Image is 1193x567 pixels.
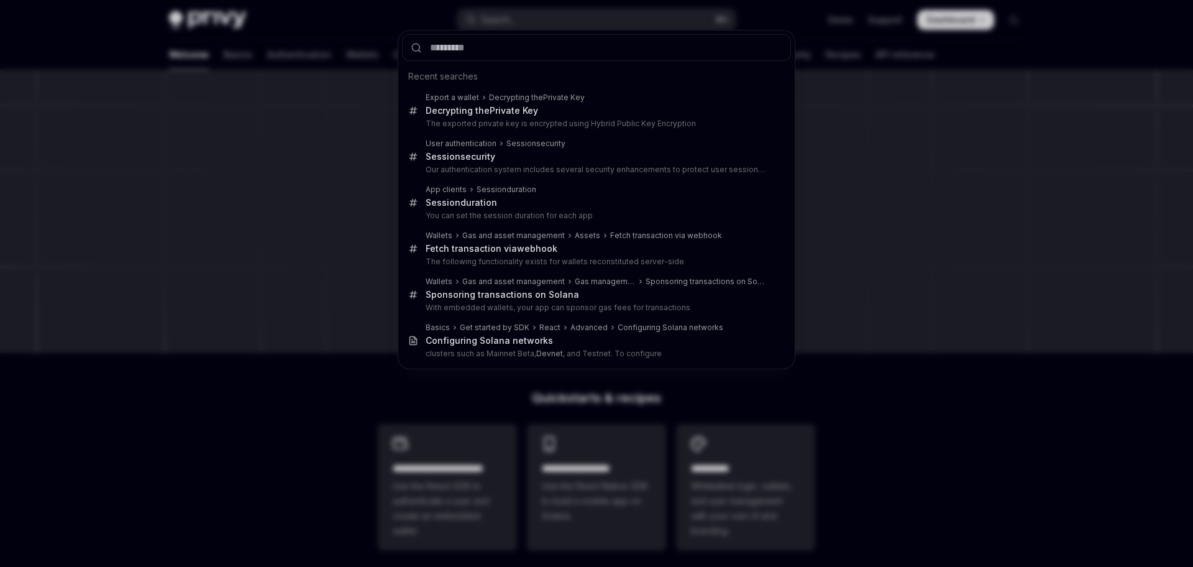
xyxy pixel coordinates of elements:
b: Session [506,139,536,148]
b: Session [426,151,460,162]
div: Gas and asset management [462,231,565,241]
b: Private Key [490,105,538,116]
div: Advanced [570,323,608,333]
div: Basics [426,323,450,333]
div: Fetch transaction via webhook [610,231,722,241]
div: Decrypting the [489,93,585,103]
b: Devnet [536,349,563,358]
div: User authentication [426,139,496,149]
div: Export a wallet [426,93,479,103]
div: Get started by SDK [460,323,529,333]
p: You can set the session duration for each app [426,211,765,221]
b: webh [517,243,541,254]
p: Our authentication system includes several security enhancements to protect user sessions. When usi [426,165,765,175]
div: Gas management [575,277,636,287]
b: Sponsor [426,289,462,300]
div: Wallets [426,231,452,241]
p: With embedded wallets, your app can sponsor gas fees for transactions [426,303,765,313]
div: Gas and asset management [462,277,565,287]
p: clusters such as Mainnet Beta, , and Testnet. To configure [426,349,765,359]
b: Private Key [543,93,585,102]
div: ing transactions on Solana [426,289,579,300]
p: The following functionality exists for wallets reconstituted server-side [426,257,765,267]
div: App clients [426,185,467,195]
div: Fetch transaction via ook [426,243,557,254]
div: security [506,139,565,149]
span: Recent searches [408,70,478,83]
div: Sponsoring transactions on Solana [646,277,765,287]
b: Session [426,197,460,208]
div: duration [477,185,536,195]
div: security [426,151,495,162]
p: The exported private key is encrypted using Hybrid Public Key Encryption [426,119,765,129]
b: Session [477,185,506,194]
div: Configuring Solana networks [618,323,723,333]
div: duration [426,197,497,208]
div: Decrypting the [426,105,538,116]
div: Wallets [426,277,452,287]
div: Assets [575,231,600,241]
div: Configuring Solana networks [426,335,553,346]
div: React [539,323,560,333]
